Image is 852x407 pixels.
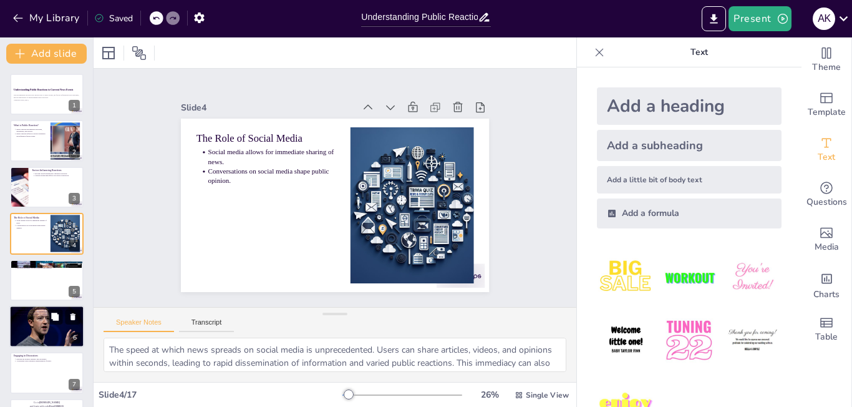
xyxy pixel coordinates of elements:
[801,172,851,217] div: Get real-time input from your audience
[16,264,80,267] p: Emotions can include happiness, anger, fear, or sadness.
[801,82,851,127] div: Add ready made slides
[65,309,80,324] button: Delete Slide
[724,248,782,306] img: 3.jpeg
[597,248,655,306] img: 1.jpeg
[16,360,61,363] p: Articulating views enhances understanding of issues.
[69,100,80,111] div: 1
[813,288,840,302] span: Charts
[813,7,835,30] div: A K
[239,36,395,133] div: Slide 4
[10,213,84,254] div: 4
[729,6,791,31] button: Present
[13,307,80,311] p: Importance of Critical Thinking
[10,260,84,301] div: 5
[9,8,85,28] button: My Library
[236,69,363,151] p: The Role of Social Media
[14,94,80,99] p: This presentation explores how people react to news events, the factors influencing their respons...
[818,150,835,164] span: Text
[16,224,47,228] p: Conversations on social media shape public opinion.
[99,43,119,63] div: Layout
[16,128,47,132] p: Public reaction encompasses emotions, discussions, and actions.
[132,46,147,61] span: Position
[815,240,839,254] span: Media
[813,6,835,31] button: A K
[801,262,851,307] div: Add charts and graphs
[94,12,133,24] div: Saved
[14,89,73,91] strong: Understanding Public Reactions to Current News Events
[801,127,851,172] div: Add text boxes
[597,87,782,125] div: Add a heading
[14,261,80,265] p: Emotional Responses
[14,401,80,405] p: Go to
[815,330,838,344] span: Table
[69,240,80,251] div: 4
[35,172,80,175] p: Personal beliefs significantly influence reactions.
[10,167,84,208] div: 3
[660,248,718,306] img: 2.jpeg
[6,44,87,64] button: Add slide
[361,8,478,26] input: Insert title
[35,175,80,177] p: Cultural background affects how news is perceived.
[597,199,782,228] div: Add a formula
[236,89,356,170] p: Social media allows for immediate sharing of news.
[660,311,718,370] img: 5.jpeg
[104,318,174,332] button: Speaker Notes
[104,338,566,372] textarea: The speed at which news spreads on social media is unprecedented. Users can share articles, video...
[16,313,80,315] p: Avoiding misinformation is crucial for informed opinions.
[801,37,851,82] div: Change the overall theme
[10,74,84,115] div: 1
[526,390,569,400] span: Single View
[99,389,342,401] div: Slide 4 / 17
[69,193,80,204] div: 3
[69,379,80,390] div: 7
[32,169,80,172] p: Factors Influencing Reactions
[14,216,47,220] p: The Role of Social Media
[597,311,655,370] img: 4.jpeg
[16,267,80,269] p: Emotional responses can drive behavior and opinions.
[609,37,789,67] p: Text
[14,99,80,101] p: Generated with [URL]
[39,401,60,404] strong: [DOMAIN_NAME]
[10,352,84,393] div: 7
[16,358,61,361] p: Discussions promote empathy and awareness.
[47,309,62,324] button: Duplicate Slide
[597,130,782,161] div: Add a subheading
[702,6,726,31] button: Export to PowerPoint
[14,123,47,127] p: What is Public Reaction?
[14,354,62,358] p: Engaging in Discussions
[16,132,47,137] p: Public reaction reflects collective sentiment and influences future events.
[801,307,851,352] div: Add a table
[724,311,782,370] img: 6.jpeg
[16,220,47,224] p: Social media allows for immediate sharing of news.
[179,318,235,332] button: Transcript
[69,332,80,343] div: 6
[9,305,84,348] div: 6
[16,310,80,313] p: Critical thinking helps analyze information effectively.
[597,166,782,194] div: Add a little bit of body text
[475,389,505,401] div: 26 %
[69,147,80,158] div: 2
[812,61,841,74] span: Theme
[808,105,846,119] span: Template
[801,217,851,262] div: Add images, graphics, shapes or video
[806,195,847,209] span: Questions
[69,286,80,297] div: 5
[226,105,346,186] p: Conversations on social media shape public opinion.
[10,120,84,161] div: 2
